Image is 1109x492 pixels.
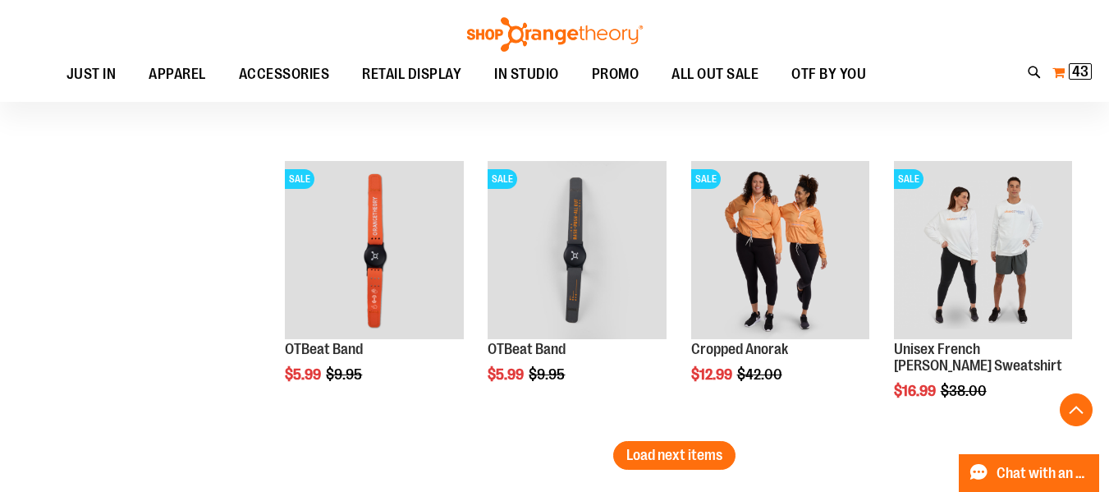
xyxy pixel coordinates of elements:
[691,341,788,357] a: Cropped Anorak
[626,447,722,463] span: Load next items
[362,56,461,93] span: RETAIL DISPLAY
[894,161,1072,339] img: Unisex French Terry Crewneck Sweatshirt primary image
[494,56,559,93] span: IN STUDIO
[886,153,1080,441] div: product
[488,341,566,357] a: OTBeat Band
[941,383,989,399] span: $38.00
[66,56,117,93] span: JUST IN
[691,161,869,339] img: Cropped Anorak primary image
[1072,63,1088,80] span: 43
[894,161,1072,342] a: Unisex French Terry Crewneck Sweatshirt primary imageSALE
[671,56,758,93] span: ALL OUT SALE
[613,441,736,470] button: Load next items
[791,56,866,93] span: OTF BY YOU
[285,366,323,383] span: $5.99
[691,169,721,189] span: SALE
[488,161,666,339] img: OTBeat Band
[285,161,463,339] img: OTBeat Band
[894,383,938,399] span: $16.99
[488,161,666,342] a: OTBeat BandSALE
[959,454,1100,492] button: Chat with an Expert
[149,56,206,93] span: APPAREL
[894,341,1062,374] a: Unisex French [PERSON_NAME] Sweatshirt
[691,366,735,383] span: $12.99
[529,366,567,383] span: $9.95
[592,56,639,93] span: PROMO
[465,17,645,52] img: Shop Orangetheory
[326,366,364,383] span: $9.95
[737,366,785,383] span: $42.00
[239,56,330,93] span: ACCESSORIES
[285,161,463,342] a: OTBeat BandSALE
[691,161,869,342] a: Cropped Anorak primary imageSALE
[894,169,923,189] span: SALE
[285,341,363,357] a: OTBeat Band
[285,169,314,189] span: SALE
[277,153,471,425] div: product
[488,366,526,383] span: $5.99
[1060,393,1093,426] button: Back To Top
[997,466,1089,481] span: Chat with an Expert
[488,169,517,189] span: SALE
[683,153,878,425] div: product
[479,153,674,425] div: product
